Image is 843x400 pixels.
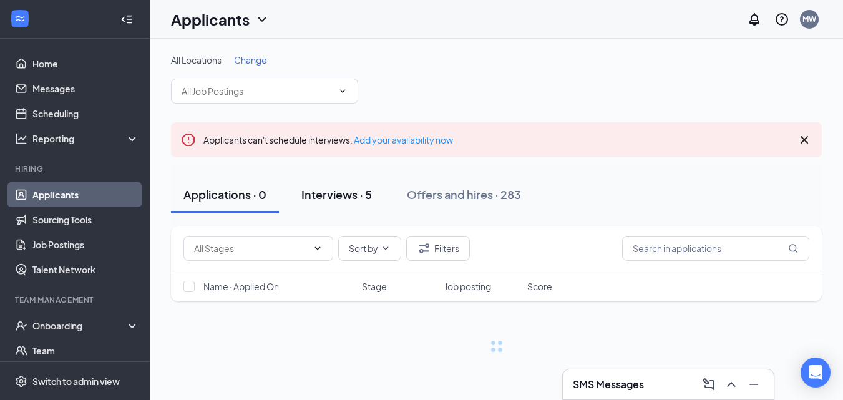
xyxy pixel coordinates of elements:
span: Change [234,54,267,66]
svg: Cross [797,132,812,147]
svg: ChevronUp [724,377,739,392]
svg: ComposeMessage [701,377,716,392]
svg: Collapse [120,13,133,26]
span: Name · Applied On [203,280,279,293]
svg: Filter [417,241,432,256]
a: Job Postings [32,232,139,257]
span: Sort by [349,244,378,253]
a: Scheduling [32,101,139,126]
a: Sourcing Tools [32,207,139,232]
div: MW [802,14,816,24]
div: Switch to admin view [32,375,120,388]
svg: ChevronDown [381,243,391,253]
svg: WorkstreamLogo [14,12,26,25]
div: Team Management [15,295,137,305]
span: Stage [362,280,387,293]
svg: ChevronDown [313,243,323,253]
div: Open Intercom Messenger [801,358,831,388]
svg: Settings [15,375,27,388]
button: Minimize [744,374,764,394]
input: All Job Postings [182,84,333,98]
div: Reporting [32,132,140,145]
svg: Minimize [746,377,761,392]
div: Applications · 0 [183,187,266,202]
span: Score [527,280,552,293]
div: Onboarding [32,320,129,332]
button: ComposeMessage [699,374,719,394]
span: Applicants can't schedule interviews. [203,134,453,145]
h3: SMS Messages [573,378,644,391]
a: Applicants [32,182,139,207]
svg: QuestionInfo [774,12,789,27]
svg: Analysis [15,132,27,145]
svg: Notifications [747,12,762,27]
input: All Stages [194,241,308,255]
svg: ChevronDown [255,12,270,27]
svg: MagnifyingGlass [788,243,798,253]
div: Interviews · 5 [301,187,372,202]
span: All Locations [171,54,222,66]
div: Offers and hires · 283 [407,187,521,202]
h1: Applicants [171,9,250,30]
a: Talent Network [32,257,139,282]
input: Search in applications [622,236,809,261]
svg: ChevronDown [338,86,348,96]
span: Job posting [444,280,491,293]
a: Team [32,338,139,363]
button: Sort byChevronDown [338,236,401,261]
a: Messages [32,76,139,101]
svg: UserCheck [15,320,27,332]
button: Filter Filters [406,236,470,261]
a: Home [32,51,139,76]
button: ChevronUp [721,374,741,394]
svg: Error [181,132,196,147]
a: Add your availability now [354,134,453,145]
div: Hiring [15,163,137,174]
